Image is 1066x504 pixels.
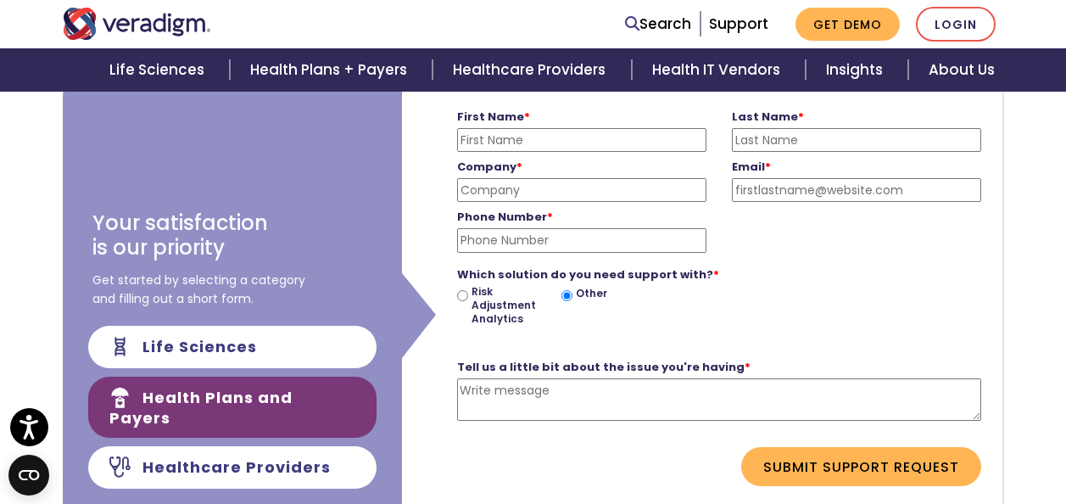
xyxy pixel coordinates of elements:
[457,228,706,252] input: Phone Number
[472,285,539,325] label: Risk Adjustment Analytics
[806,48,908,92] a: Insights
[632,48,806,92] a: Health IT Vendors
[457,209,553,225] strong: Phone Number
[89,48,230,92] a: Life Sciences
[732,159,771,175] strong: Email
[92,271,305,309] span: Get started by selecting a category and filling out a short form.
[576,287,607,300] label: Other
[741,447,981,486] button: Submit Support Request
[230,48,433,92] a: Health Plans + Payers
[457,128,706,152] input: First Name
[795,8,900,41] a: Get Demo
[981,419,1046,484] iframe: Drift Chat Widget
[457,266,719,283] strong: Which solution do you need support with?
[732,178,981,202] input: firstlastname@website.com
[908,48,1015,92] a: About Us
[63,8,211,40] img: Veradigm logo
[457,178,706,202] input: Company
[732,109,804,125] strong: Last Name
[732,128,981,152] input: Last Name
[92,211,268,260] h3: Your satisfaction is our priority
[8,455,49,496] button: Open CMP widget
[457,359,751,375] strong: Tell us a little bit about the issue you're having
[916,7,996,42] a: Login
[625,13,691,36] a: Search
[457,109,530,125] strong: First Name
[433,48,631,92] a: Healthcare Providers
[709,14,768,34] a: Support
[457,159,522,175] strong: Company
